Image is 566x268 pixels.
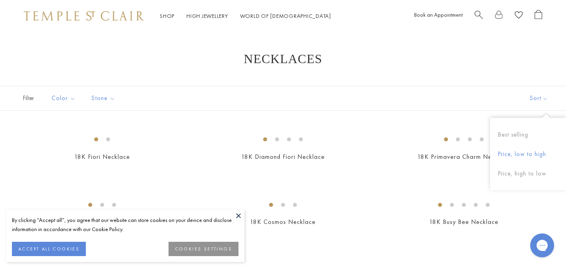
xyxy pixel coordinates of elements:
button: Show sort by [512,86,566,110]
img: Temple St. Clair [24,11,144,21]
span: Color [48,93,81,103]
a: 18K Diamond Fiori Necklace [241,152,325,161]
a: 18K Fiori Necklace [74,152,130,161]
a: ShopShop [160,12,174,19]
h1: Necklaces [32,52,534,66]
a: 18K Primavera Charm Necklace [417,152,510,161]
a: 18K Cosmos Necklace [250,218,316,226]
div: By clicking “Accept all”, you agree that our website can store cookies on your device and disclos... [12,216,238,234]
button: COOKIES SETTINGS [169,242,238,256]
button: Price, low to high [490,145,566,164]
button: Color [46,89,81,107]
a: View Wishlist [515,10,523,22]
span: Stone [87,93,121,103]
iframe: Gorgias live chat messenger [526,231,558,260]
button: ACCEPT ALL COOKIES [12,242,86,256]
a: Open Shopping Bag [535,10,542,22]
a: 18K Busy Bee Necklace [429,218,498,226]
button: Best selling [490,125,566,145]
a: High JewelleryHigh Jewellery [186,12,228,19]
a: World of [DEMOGRAPHIC_DATA]World of [DEMOGRAPHIC_DATA] [240,12,331,19]
a: Search [475,10,483,22]
button: Stone [85,89,121,107]
a: Book an Appointment [414,11,463,18]
button: Price, high to low [490,164,566,183]
nav: Main navigation [160,11,331,21]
